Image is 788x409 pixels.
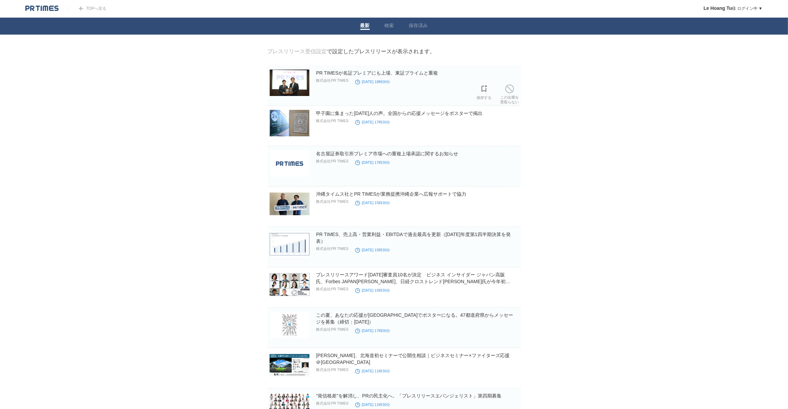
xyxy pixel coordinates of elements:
div: で設定したプレスリリースが表示されます。 [268,48,435,55]
img: 名古屋証券取引所プレミア市場への重複上場承認に関するお知らせ [270,150,310,177]
a: PR TIMES、売上高・営業利益・EBITDAで過去最高を更新（[DATE]年度第1四半期決算を発表） [316,232,511,244]
a: プレスリリース受信設定 [268,48,327,54]
a: Le Hoang Tu様 ログイン中 ▼ [704,6,763,11]
a: 保存済み [409,23,428,30]
time: [DATE] 17時30分 [355,160,390,164]
img: 三浦崇宏氏、北海道初セミナーで公開生相談｜ビジネスセミナー×ファイターズ応援＠エスコンフィールドHOKKAIDO [270,352,310,378]
p: 株式会社PR TIMES [316,367,349,372]
img: logo.png [25,5,59,12]
a: TOPへ戻る [69,6,106,11]
a: この夏、あなたの応援が[GEOGRAPHIC_DATA]でポスターになる。47都道府県からメッセージを募集（締切：[DATE]） [316,312,513,325]
a: "発信格差"を解消し、PRの民主化へ。「プレスリリースエバンジェリスト」第四期募集 [316,393,502,398]
p: 株式会社PR TIMES [316,246,349,251]
a: 名古屋証券取引所プレミア市場への重複上場承認に関するお知らせ [316,151,459,156]
p: 株式会社PR TIMES [316,118,349,123]
a: 甲子園に集まった[DATE]人の声。全国からの応援メッセージをポスターで掲出 [316,111,483,116]
img: 甲子園に集まった1182人の声。全国からの応援メッセージをポスターで掲出 [270,110,310,136]
a: 検索 [385,23,394,30]
img: PR TIMES、売上高・営業利益・EBITDAで過去最高を更新（2025年度第1四半期決算を発表） [270,231,310,257]
time: [DATE] 11時30分 [355,403,390,407]
a: この企業を受取らない [501,83,519,104]
a: [PERSON_NAME]、北海道初セミナーで公開生相談｜ビジネスセミナー×ファイターズ応援＠[GEOGRAPHIC_DATA] [316,353,510,365]
p: 株式会社PR TIMES [316,78,349,83]
img: プレスリリースアワード2025審査員10名が決定 ビジネス インサイダー ジャパン高阪氏、Forbes JAPAN藤吉氏、日経クロストレンド中村氏が今年初参加 [270,271,310,298]
time: [DATE] 11時30分 [355,369,390,373]
span: Le Hoang Tu [704,5,732,11]
img: arrow.png [79,6,83,11]
p: 株式会社PR TIMES [316,287,349,292]
img: この夏、あなたの応援が甲子園でポスターになる。47都道府県からメッセージを募集（締切：7月15日） [270,312,310,338]
time: [DATE] 17時00分 [355,329,390,333]
a: PR TIMESが名証プレミアにも上場、東証プライムと重複 [316,70,438,76]
time: [DATE] 15時30分 [355,248,390,252]
a: 保存する [477,83,492,100]
img: 沖縄タイムス社とPR TIMESが業務提携沖縄企業へ広報サポートで協力 [270,191,310,217]
p: 株式会社PR TIMES [316,401,349,406]
img: PR TIMESが名証プレミアにも上場、東証プライムと重複 [270,70,310,96]
a: 最新 [360,23,370,30]
time: [DATE] 15時30分 [355,201,390,205]
time: [DATE] 15時30分 [355,288,390,292]
time: [DATE] 17時30分 [355,120,390,124]
a: プレスリリースアワード[DATE]審査員10名が決定 ビジネス インサイダー ジャパン高阪氏、Forbes JAPAN[PERSON_NAME]、日経クロストレンド[PERSON_NAME]氏が... [316,272,511,291]
p: 株式会社PR TIMES [316,327,349,332]
p: 株式会社PR TIMES [316,159,349,164]
a: 沖縄タイムス社とPR TIMESが業務提携沖縄企業へ広報サポートで協力 [316,191,467,197]
time: [DATE] 18時00分 [355,80,390,84]
p: 株式会社PR TIMES [316,199,349,204]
